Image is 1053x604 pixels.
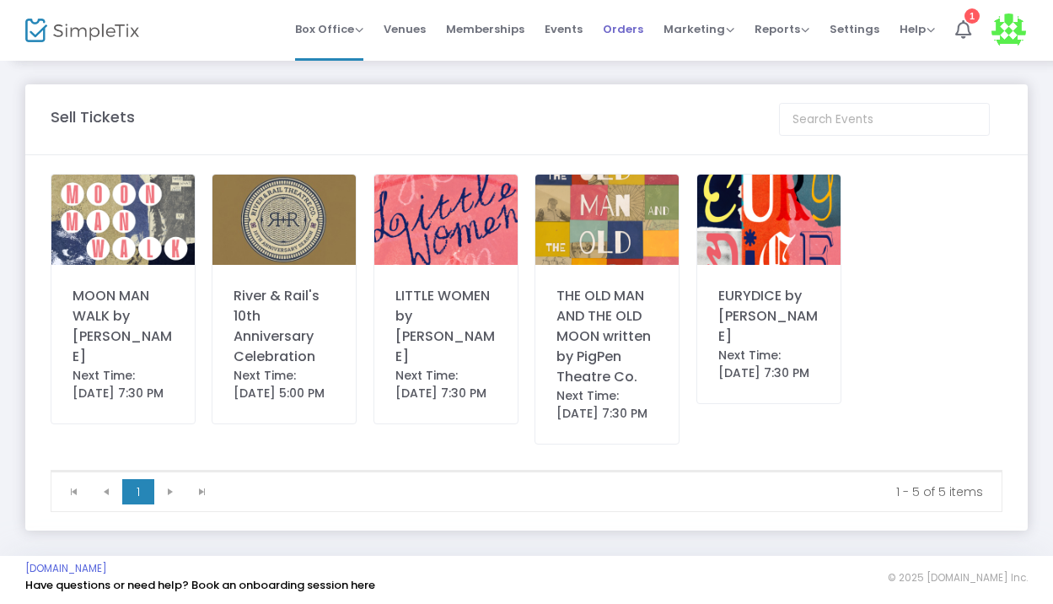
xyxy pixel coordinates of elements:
[51,105,135,128] m-panel-title: Sell Tickets
[73,367,174,402] div: Next Time: [DATE] 7:30 PM
[718,286,819,347] div: EURYDICE by [PERSON_NAME]
[779,103,990,136] input: Search Events
[295,21,363,37] span: Box Office
[755,21,809,37] span: Reports
[535,175,679,265] img: TheOldManandTheOldMoon.png
[603,8,643,51] span: Orders
[888,571,1028,585] span: © 2025 [DOMAIN_NAME] Inc.
[25,562,107,575] a: [DOMAIN_NAME]
[556,387,658,423] div: Next Time: [DATE] 7:30 PM
[51,471,1002,472] div: Data table
[230,483,983,500] kendo-pager-info: 1 - 5 of 5 items
[964,8,980,24] div: 1
[122,479,154,504] span: Page 1
[545,8,583,51] span: Events
[446,8,524,51] span: Memberships
[900,21,935,37] span: Help
[395,367,497,402] div: Next Time: [DATE] 7:30 PM
[830,8,879,51] span: Settings
[395,286,497,367] div: LITTLE WOMEN by [PERSON_NAME]
[51,175,195,265] img: MoonManWalk.png
[234,286,335,367] div: River & Rail's 10th Anniversary Celebration
[25,577,375,593] a: Have questions or need help? Book an onboarding session here
[663,21,734,37] span: Marketing
[384,8,426,51] span: Venues
[234,367,335,402] div: Next Time: [DATE] 5:00 PM
[697,175,841,265] img: Eurydice.png
[718,347,819,382] div: Next Time: [DATE] 7:30 PM
[374,175,518,265] img: 638899278392745295LittleWomen.png
[212,175,356,265] img: rr10v5.jpg
[556,286,658,387] div: THE OLD MAN AND THE OLD MOON written by PigPen Theatre Co.
[73,286,174,367] div: MOON MAN WALK by [PERSON_NAME]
